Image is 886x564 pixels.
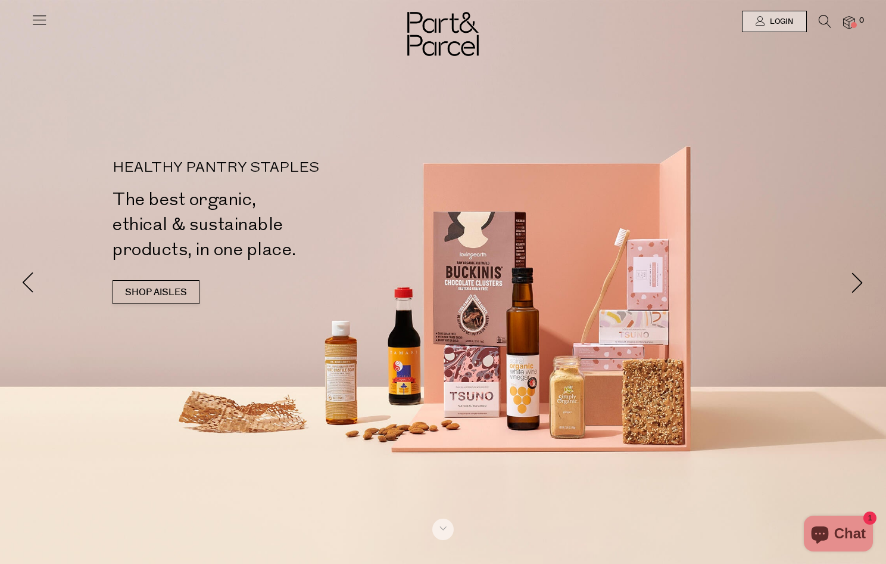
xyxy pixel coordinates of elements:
h2: The best organic, ethical & sustainable products, in one place. [113,187,448,262]
a: Login [742,11,807,32]
inbox-online-store-chat: Shopify online store chat [800,516,876,554]
span: Login [767,17,793,27]
a: SHOP AISLES [113,280,199,304]
a: 0 [843,16,855,29]
span: 0 [856,16,867,26]
img: Part&Parcel [407,12,479,56]
p: HEALTHY PANTRY STAPLES [113,161,448,175]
